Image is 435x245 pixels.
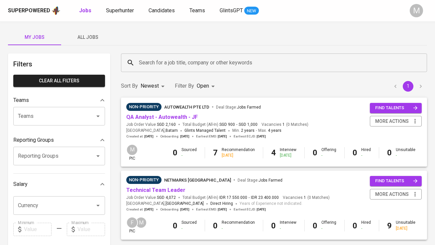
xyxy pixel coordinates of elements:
[126,134,154,139] span: Created at :
[375,190,409,199] span: more actions
[149,7,176,15] a: Candidates
[220,7,259,15] a: GlintsGPT NEW
[222,226,255,231] div: -
[256,127,257,134] span: -
[280,147,296,158] div: Interview
[141,80,167,92] div: Newest
[238,178,282,183] span: Deal Stage :
[181,153,197,158] div: -
[181,220,197,231] div: Sourced
[13,75,105,87] button: Clear All filters
[196,207,227,212] span: Earliest EMD :
[313,221,317,230] b: 0
[222,153,255,158] div: [DATE]
[126,176,162,184] div: Sufficient Talents in Pipeline
[135,217,147,228] div: M
[251,195,279,201] span: IDR 23.400.000
[93,151,103,161] button: Open
[303,195,306,201] span: 1
[181,226,197,231] div: -
[79,7,93,15] a: Jobs
[164,178,231,183] span: Netmarks [GEOGRAPHIC_DATA]
[375,104,418,112] span: find talents
[222,220,255,231] div: Recommendation
[234,134,266,139] span: Earliest ECJD :
[197,83,209,89] span: Open
[410,4,423,17] div: M
[258,128,281,133] span: Max.
[13,94,105,107] div: Teams
[126,144,138,156] div: M
[387,148,392,157] b: 0
[321,153,336,158] div: -
[181,147,197,158] div: Sourced
[77,223,105,236] input: Value
[173,221,177,230] b: 0
[160,134,189,139] span: Onboarding :
[396,147,415,158] div: Unsuitable
[180,134,189,139] span: [DATE]
[271,221,276,230] b: 0
[93,112,103,121] button: Open
[257,207,266,212] span: [DATE]
[149,7,175,14] span: Candidates
[182,122,258,127] span: Total Budget (All-In)
[232,128,255,133] span: Min.
[126,144,138,161] div: pic
[321,220,336,231] div: Offering
[157,195,176,201] span: SGD 4,072
[126,217,138,228] div: F
[280,220,296,231] div: Interview
[180,207,189,212] span: [DATE]
[13,59,105,69] h6: Filters
[79,7,91,14] b: Jobs
[13,178,105,191] div: Salary
[396,220,415,231] div: Unsuitable
[8,7,50,15] div: Superpowered
[157,122,176,127] span: SGD 2,160
[126,114,198,120] a: QA Analyst - Autowealth - JF
[236,122,237,127] span: -
[213,148,218,157] b: 7
[240,201,302,207] span: Years of Experience not indicated.
[141,82,159,90] p: Newest
[389,81,427,92] nav: pagination navigation
[280,226,296,231] div: -
[106,7,134,14] span: Superhunter
[370,116,422,127] button: more actions
[144,134,154,139] span: [DATE]
[52,6,60,16] img: app logo
[197,80,217,92] div: Open
[126,103,162,111] div: Client on Leave
[370,189,422,200] button: more actions
[8,6,60,16] a: Superpoweredapp logo
[403,81,413,92] button: page 1
[126,127,178,134] span: [GEOGRAPHIC_DATA] ,
[220,7,243,14] span: GlintsGPT
[280,153,296,158] div: [DATE]
[173,148,177,157] b: 0
[313,148,317,157] b: 0
[396,226,415,231] div: [DATE]
[387,221,392,230] b: 9
[126,104,162,110] span: Non-Priority
[218,134,227,139] span: [DATE]
[321,147,336,158] div: Offering
[13,96,29,104] p: Teams
[106,7,135,15] a: Superhunter
[13,133,105,147] div: Reporting Groups
[396,153,415,158] div: -
[165,127,178,134] span: Batam
[213,221,218,230] b: 0
[189,7,206,15] a: Teams
[361,147,371,158] div: Hired
[19,77,100,85] span: Clear All filters
[126,207,154,212] span: Created at :
[370,176,422,186] button: find talents
[126,201,204,207] span: [GEOGRAPHIC_DATA] ,
[196,134,227,139] span: Earliest EMD :
[268,128,281,133] span: 4 years
[175,82,194,90] p: Filter By
[126,122,176,127] span: Job Order Value
[361,220,371,231] div: Hired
